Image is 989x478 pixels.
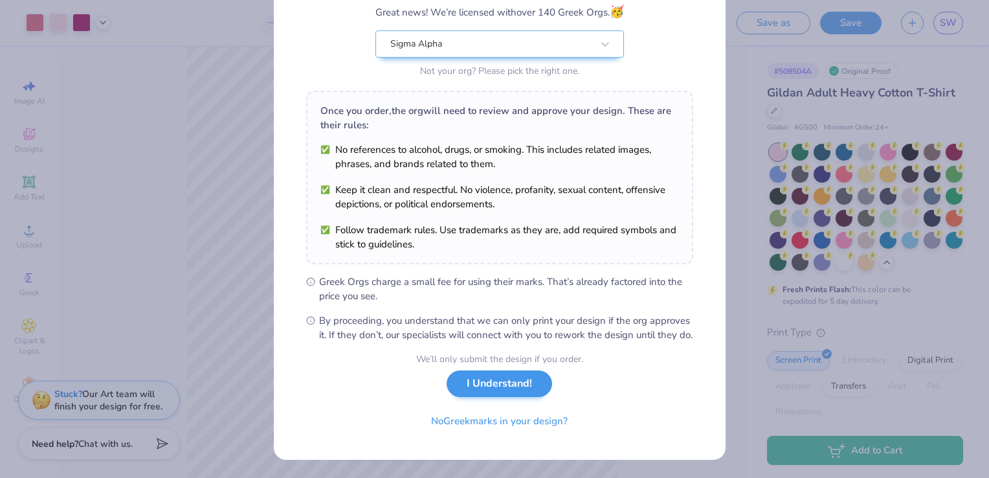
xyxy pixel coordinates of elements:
[447,370,552,397] button: I Understand!
[320,104,679,132] div: Once you order, the org will need to review and approve your design. These are their rules:
[319,313,693,342] span: By proceeding, you understand that we can only print your design if the org approves it. If they ...
[320,183,679,211] li: Keep it clean and respectful. No violence, profanity, sexual content, offensive depictions, or po...
[610,4,624,19] span: 🥳
[420,408,579,435] button: NoGreekmarks in your design?
[320,142,679,171] li: No references to alcohol, drugs, or smoking. This includes related images, phrases, and brands re...
[375,3,624,21] div: Great news! We’re licensed with over 140 Greek Orgs.
[320,223,679,251] li: Follow trademark rules. Use trademarks as they are, add required symbols and stick to guidelines.
[375,64,624,78] div: Not your org? Please pick the right one.
[416,352,583,366] div: We’ll only submit the design if you order.
[319,275,693,303] span: Greek Orgs charge a small fee for using their marks. That’s already factored into the price you see.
